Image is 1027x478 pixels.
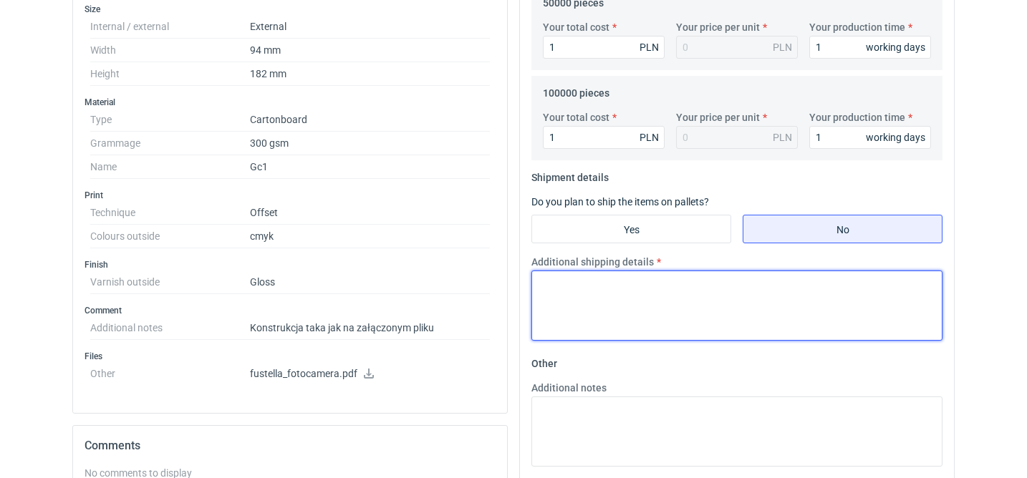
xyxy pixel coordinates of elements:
label: Additional notes [531,381,607,395]
h3: Finish [85,259,496,270]
dd: Offset [250,201,490,225]
h3: Material [85,97,496,108]
p: fustella_fotocamera.pdf [250,368,490,381]
label: Yes [531,215,731,243]
label: Your total cost [543,20,609,34]
input: 0 [809,126,931,149]
dt: Type [90,108,250,132]
legend: Shipment details [531,166,609,183]
dd: cmyk [250,225,490,248]
input: 0 [543,36,665,59]
label: Do you plan to ship the items on pallets? [531,196,709,208]
legend: Other [531,352,557,369]
label: Your production time [809,110,905,125]
label: Your production time [809,20,905,34]
h3: Files [85,351,496,362]
dd: Konstrukcja taka jak na załączonym pliku [250,316,490,340]
dd: 300 gsm [250,132,490,155]
label: Your price per unit [676,110,760,125]
h3: Print [85,190,496,201]
h2: Comments [85,437,496,454]
dd: 182 mm [250,62,490,86]
dt: Width [90,39,250,62]
div: PLN [640,130,659,145]
dt: Technique [90,201,250,225]
dt: Additional notes [90,316,250,340]
div: PLN [773,130,792,145]
dt: Colours outside [90,225,250,248]
dt: Height [90,62,250,86]
input: 0 [543,126,665,149]
dt: Grammage [90,132,250,155]
div: PLN [773,40,792,54]
dd: External [250,15,490,39]
label: Additional shipping details [531,255,654,269]
div: working days [866,40,925,54]
dt: Varnish outside [90,270,250,294]
dd: Gc1 [250,155,490,179]
div: working days [866,130,925,145]
input: 0 [809,36,931,59]
dt: Name [90,155,250,179]
h3: Size [85,4,496,15]
legend: 100000 pieces [543,82,609,99]
div: PLN [640,40,659,54]
h3: Comment [85,305,496,316]
dt: Other [90,362,250,391]
dt: Internal / external [90,15,250,39]
label: Your price per unit [676,20,760,34]
label: No [743,215,942,243]
label: Your total cost [543,110,609,125]
dd: 94 mm [250,39,490,62]
dd: Cartonboard [250,108,490,132]
dd: Gloss [250,270,490,294]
